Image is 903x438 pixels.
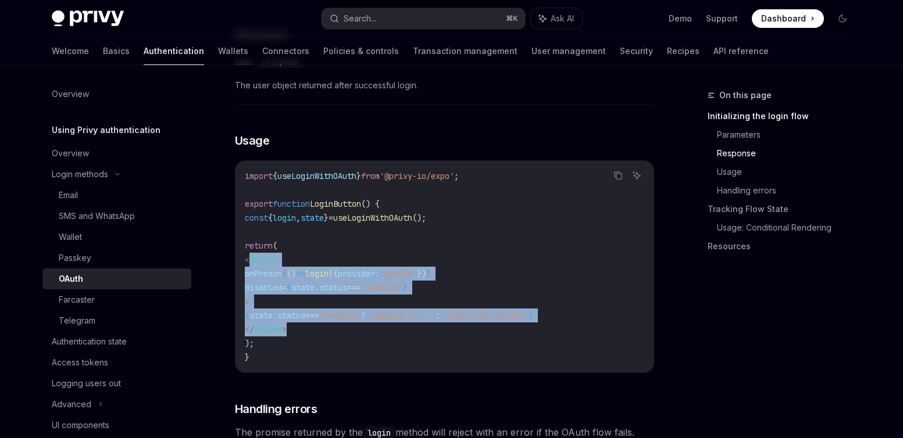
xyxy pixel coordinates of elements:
[305,268,329,279] span: login
[245,240,273,251] span: return
[719,88,772,102] span: On this page
[403,282,408,293] span: }
[761,13,806,24] span: Dashboard
[245,324,254,335] span: </
[273,310,277,321] span: .
[245,296,249,307] span: >
[667,37,699,65] a: Recipes
[249,254,277,265] span: Button
[245,254,249,265] span: <
[506,14,518,23] span: ⌘ K
[717,125,861,144] a: Parameters
[268,213,273,223] span: {
[59,314,95,328] div: Telegram
[361,282,403,293] span: 'loading'
[235,132,270,149] span: Usage
[329,268,338,279] span: ({
[356,171,361,181] span: }
[322,8,525,29] button: Search...⌘K
[59,251,91,265] div: Passkey
[333,213,412,223] span: useLoginWithOAuth
[52,376,121,390] div: Logging users out
[42,289,191,310] a: Farcaster
[245,282,282,293] span: disabled
[319,282,347,293] span: status
[245,338,254,349] span: );
[245,310,249,321] span: {
[717,181,861,200] a: Handling errors
[59,293,95,307] div: Farcaster
[52,335,127,349] div: Authentication state
[708,200,861,218] a: Tracking Flow State
[713,37,769,65] a: API reference
[669,13,692,24] a: Demo
[218,37,248,65] a: Wallets
[310,199,361,209] span: LoginButton
[273,171,277,181] span: {
[417,268,426,279] span: })
[531,37,606,65] a: User management
[245,171,273,181] span: import
[245,352,249,362] span: }
[529,310,533,321] span: }
[144,37,204,65] a: Authentication
[296,268,305,279] span: =>
[282,268,287,279] span: {
[52,37,89,65] a: Welcome
[291,282,315,293] span: state
[235,78,654,92] span: The user object returned after successful login.
[42,206,191,227] a: SMS and WhatsApp
[249,310,273,321] span: state
[277,268,282,279] span: =
[273,240,277,251] span: (
[380,268,417,279] span: 'google'
[454,171,459,181] span: ;
[245,268,277,279] span: onPress
[329,213,333,223] span: =
[52,146,89,160] div: Overview
[366,310,436,321] span: 'Logging in...'
[305,310,319,321] span: ===
[347,282,361,293] span: ===
[717,144,861,163] a: Response
[52,10,124,27] img: dark logo
[262,37,309,65] a: Connectors
[344,12,376,26] div: Search...
[380,171,454,181] span: '@privy-io/expo'
[752,9,824,28] a: Dashboard
[611,168,626,183] button: Copy the contents from the code block
[52,356,108,369] div: Access tokens
[52,123,160,137] h5: Using Privy authentication
[42,373,191,394] a: Logging users out
[361,171,380,181] span: from
[59,209,135,223] div: SMS and WhatsApp
[833,9,852,28] button: Toggle dark mode
[440,310,529,321] span: 'Login with Google'
[282,282,287,293] span: =
[42,310,191,331] a: Telegram
[245,213,268,223] span: const
[717,218,861,237] a: Usage: Conditional Rendering
[301,213,324,223] span: state
[52,397,91,411] div: Advanced
[42,352,191,373] a: Access tokens
[42,227,191,247] a: Wallet
[324,213,329,223] span: }
[273,213,296,223] span: login
[620,37,653,65] a: Security
[413,37,517,65] a: Transaction management
[319,310,361,321] span: 'loading'
[717,163,861,181] a: Usage
[282,324,287,335] span: >
[706,13,738,24] a: Support
[235,401,317,417] span: Handling errors
[287,268,296,279] span: ()
[315,282,319,293] span: .
[273,199,310,209] span: function
[426,268,431,279] span: }
[412,213,426,223] span: ();
[254,324,282,335] span: Button
[361,199,380,209] span: () {
[42,415,191,436] a: UI components
[52,87,89,101] div: Overview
